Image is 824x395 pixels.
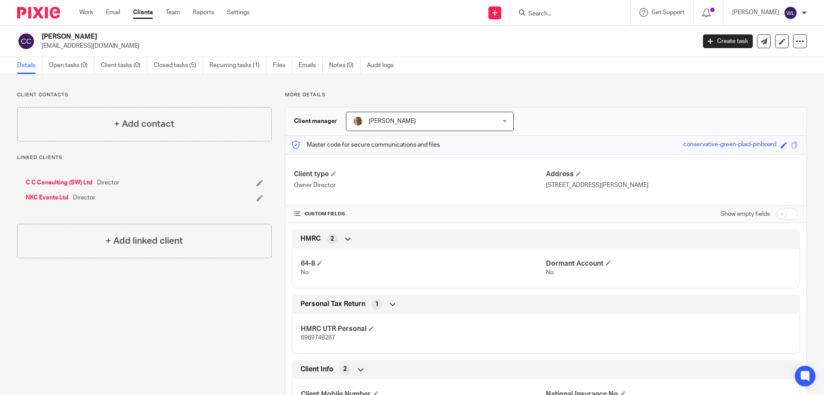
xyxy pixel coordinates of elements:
[101,57,147,74] a: Client tasks (0)
[301,335,335,341] span: 6969748287
[330,235,334,243] span: 2
[343,365,347,374] span: 2
[73,193,95,202] span: Director
[301,269,309,276] span: No
[17,92,272,98] p: Client contacts
[329,57,360,74] a: Notes (0)
[154,57,203,74] a: Closed tasks (5)
[703,34,753,48] a: Create task
[367,57,400,74] a: Audit logs
[133,8,153,17] a: Clients
[300,234,321,243] span: HMRC
[732,8,779,17] p: [PERSON_NAME]
[683,140,776,150] div: conservative-green-plaid-pinboard
[651,9,685,15] span: Get Support
[292,141,440,149] p: Master code for secure communications and files
[209,57,267,74] a: Recurring tasks (1)
[17,32,35,50] img: svg%3E
[97,178,119,187] span: Director
[301,259,546,268] h4: 64-8
[26,193,69,202] a: NKC Events Ltd
[227,8,250,17] a: Settings
[301,325,546,334] h4: HMRC UTR Personal
[42,32,560,41] h2: [PERSON_NAME]
[273,57,292,74] a: Files
[375,300,379,309] span: 1
[300,300,365,309] span: Personal Tax Return
[114,117,174,131] h4: + Add contact
[294,117,337,126] h3: Client manager
[299,57,323,74] a: Emails
[546,181,798,190] p: [STREET_ADDRESS][PERSON_NAME]
[369,118,416,124] span: [PERSON_NAME]
[79,8,93,17] a: Work
[42,42,690,50] p: [EMAIL_ADDRESS][DOMAIN_NAME]
[294,211,546,217] h4: CUSTOM FIELDS
[26,178,93,187] a: C C Consulting (SW) Ltd
[300,365,333,374] span: Client Info
[784,6,797,20] img: svg%3E
[353,116,363,126] img: profile%20pic%204.JPG
[294,181,546,190] p: Owner Director
[285,92,807,98] p: More details
[193,8,214,17] a: Reports
[546,170,798,179] h4: Address
[166,8,180,17] a: Team
[17,57,42,74] a: Details
[294,170,546,179] h4: Client type
[106,8,120,17] a: Email
[49,57,94,74] a: Open tasks (0)
[17,154,272,161] p: Linked clients
[721,210,770,218] label: Show empty fields
[546,259,791,268] h4: Dormant Account
[527,10,605,18] input: Search
[17,7,60,18] img: Pixie
[106,234,183,248] h4: + Add linked client
[546,269,554,276] span: No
